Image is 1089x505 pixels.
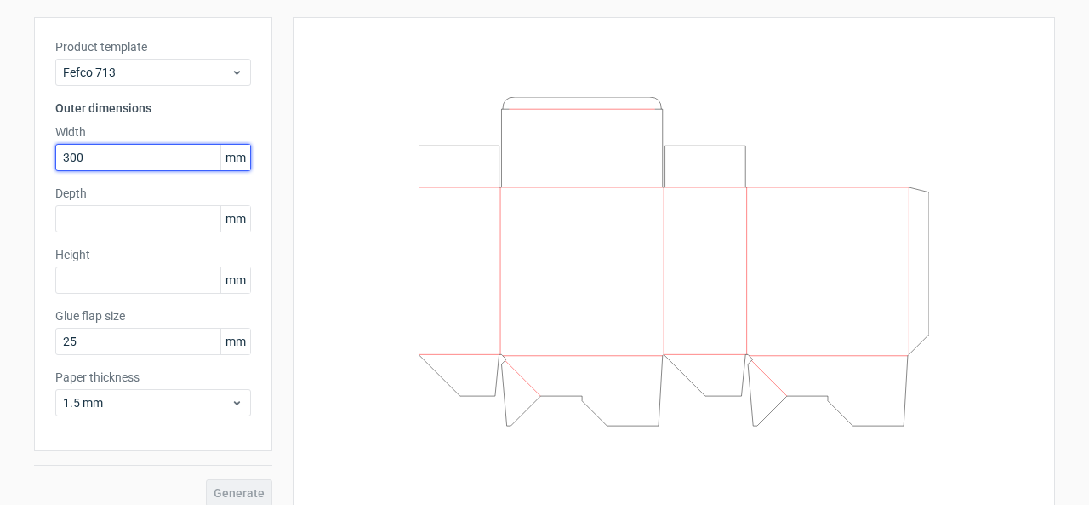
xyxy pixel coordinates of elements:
label: Width [55,123,251,141]
h3: Outer dimensions [55,100,251,117]
span: mm [220,267,250,293]
label: Glue flap size [55,307,251,324]
span: mm [220,329,250,354]
span: Fefco 713 [63,64,231,81]
span: mm [220,206,250,232]
span: 1.5 mm [63,394,231,411]
label: Product template [55,38,251,55]
span: mm [220,145,250,170]
label: Depth [55,185,251,202]
label: Paper thickness [55,369,251,386]
label: Height [55,246,251,263]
